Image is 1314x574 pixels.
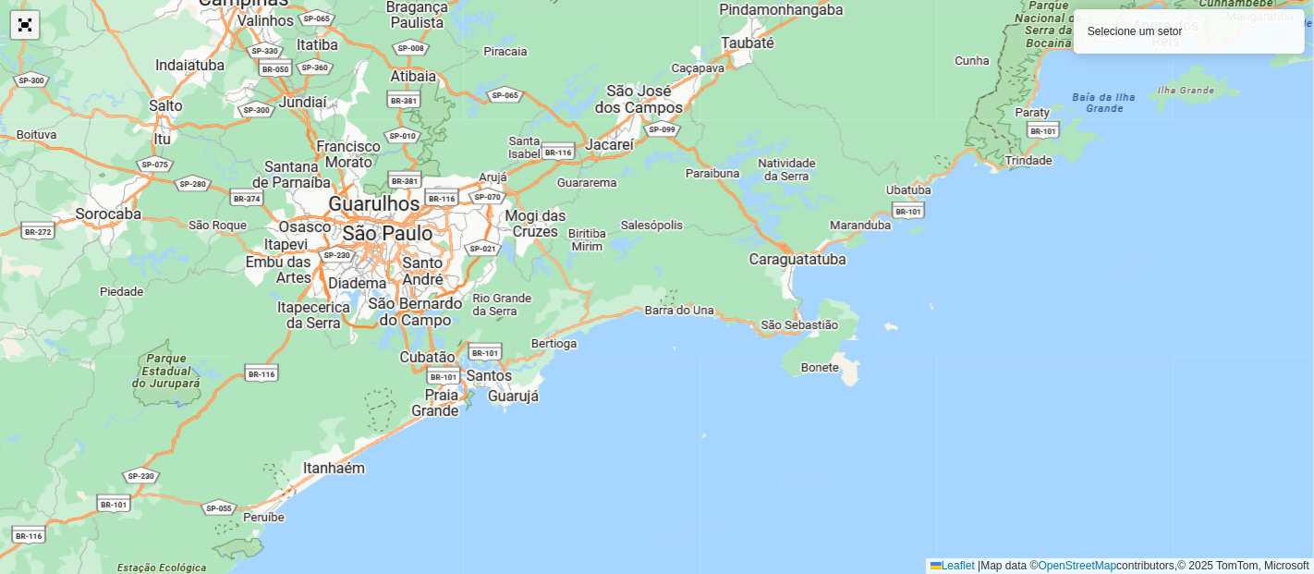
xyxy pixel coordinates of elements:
div: Map data © contributors,© 2025 TomTom, Microsoft [926,558,1314,574]
a: OpenStreetMap [1039,559,1117,572]
a: Leaflet [931,559,975,572]
a: Abrir mapa em tela cheia [11,11,39,39]
div: Selecione um setor [1074,9,1305,54]
span: | [978,559,980,572]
